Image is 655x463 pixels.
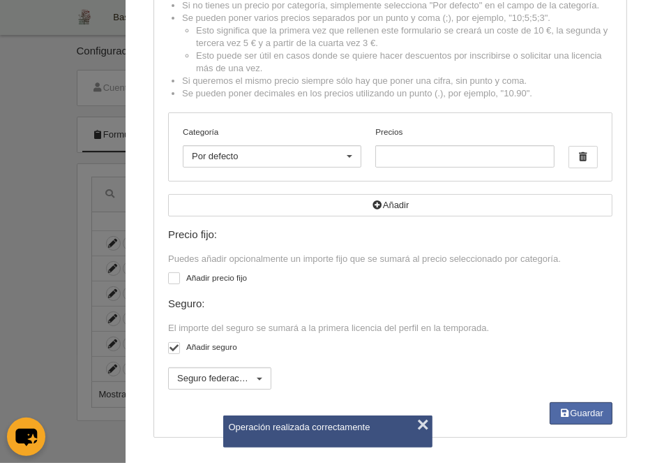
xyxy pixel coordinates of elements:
label: Categoría [183,126,361,138]
div: El importe del seguro se sumará a la primera licencia del perfil en la temporada. [168,322,612,335]
li: Esto significa que la primera vez que rellenen este formulario se creará un coste de 10 €, la seg... [196,24,612,50]
li: Esto puede ser útil en casos donde se quiere hacer descuentos por inscribirse o solicitar una lic... [196,50,612,75]
div: Seguro: [168,298,612,310]
button: Guardar [550,402,612,425]
div: Operación realizada correctamente [229,421,427,434]
label: Precios [375,126,554,168]
input: Precios [375,145,554,168]
div: Precio fijo: [168,229,612,241]
label: Añadir seguro [168,341,612,357]
label: Añadir precio fijo [168,272,612,288]
button: × [413,414,434,435]
button: Añadir [168,194,612,216]
span: Seguro federacion vasca [177,373,278,383]
span: Por defecto [192,151,239,161]
button: chat-button [7,418,45,456]
li: Se pueden poner decimales en los precios utilizando un punto (.), por ejemplo, "10.90". [182,87,612,100]
li: Si queremos el mismo precio siempre sólo hay que poner una cifra, sin punto y coma. [182,75,612,87]
div: Puedes añadir opcionalmente un importe fijo que se sumará al precio seleccionado por categoría. [168,253,612,265]
li: Se pueden poner varios precios separados por un punto y coma (;), por ejemplo, "10;5;5;3". [182,12,612,75]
